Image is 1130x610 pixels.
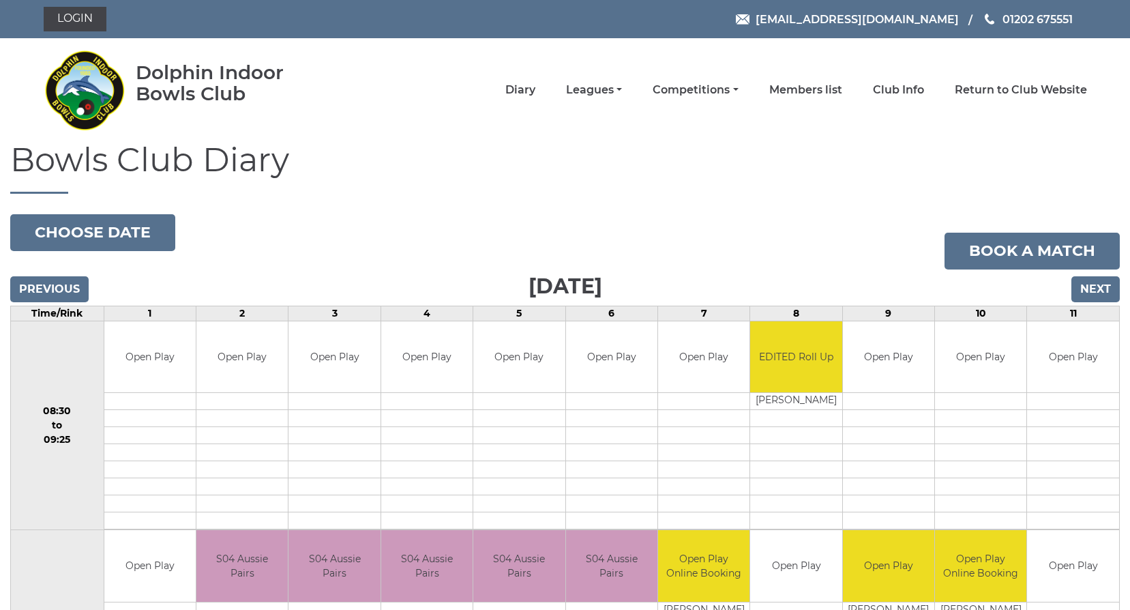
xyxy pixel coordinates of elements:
[196,530,288,602] td: S04 Aussie Pairs
[750,530,842,602] td: Open Play
[566,83,622,98] a: Leagues
[935,306,1027,321] td: 10
[1027,306,1120,321] td: 11
[11,306,104,321] td: Time/Rink
[935,530,1026,602] td: Open Play Online Booking
[842,306,934,321] td: 9
[1027,321,1119,393] td: Open Play
[196,306,288,321] td: 2
[288,306,381,321] td: 3
[653,83,738,98] a: Competitions
[11,321,104,530] td: 08:30 to 09:25
[288,321,380,393] td: Open Play
[566,321,657,393] td: Open Play
[935,321,1026,393] td: Open Play
[104,321,196,393] td: Open Play
[750,321,842,393] td: EDITED Roll Up
[10,276,89,302] input: Previous
[473,321,565,393] td: Open Play
[873,83,924,98] a: Club Info
[10,214,175,251] button: Choose date
[945,233,1120,270] a: Book a match
[1071,276,1120,302] input: Next
[985,14,994,25] img: Phone us
[473,530,565,602] td: S04 Aussie Pairs
[381,306,473,321] td: 4
[104,530,196,602] td: Open Play
[381,530,473,602] td: S04 Aussie Pairs
[288,530,380,602] td: S04 Aussie Pairs
[1027,530,1119,602] td: Open Play
[505,83,535,98] a: Diary
[750,393,842,410] td: [PERSON_NAME]
[955,83,1087,98] a: Return to Club Website
[566,530,657,602] td: S04 Aussie Pairs
[657,306,749,321] td: 7
[736,11,959,28] a: Email [EMAIL_ADDRESS][DOMAIN_NAME]
[381,321,473,393] td: Open Play
[769,83,842,98] a: Members list
[658,530,749,602] td: Open Play Online Booking
[565,306,657,321] td: 6
[136,62,327,104] div: Dolphin Indoor Bowls Club
[473,306,565,321] td: 5
[104,306,196,321] td: 1
[843,321,934,393] td: Open Play
[10,142,1120,194] h1: Bowls Club Diary
[196,321,288,393] td: Open Play
[658,321,749,393] td: Open Play
[44,7,106,31] a: Login
[983,11,1073,28] a: Phone us 01202 675551
[1002,12,1073,25] span: 01202 675551
[44,42,125,138] img: Dolphin Indoor Bowls Club
[756,12,959,25] span: [EMAIL_ADDRESS][DOMAIN_NAME]
[750,306,842,321] td: 8
[736,14,749,25] img: Email
[843,530,934,602] td: Open Play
